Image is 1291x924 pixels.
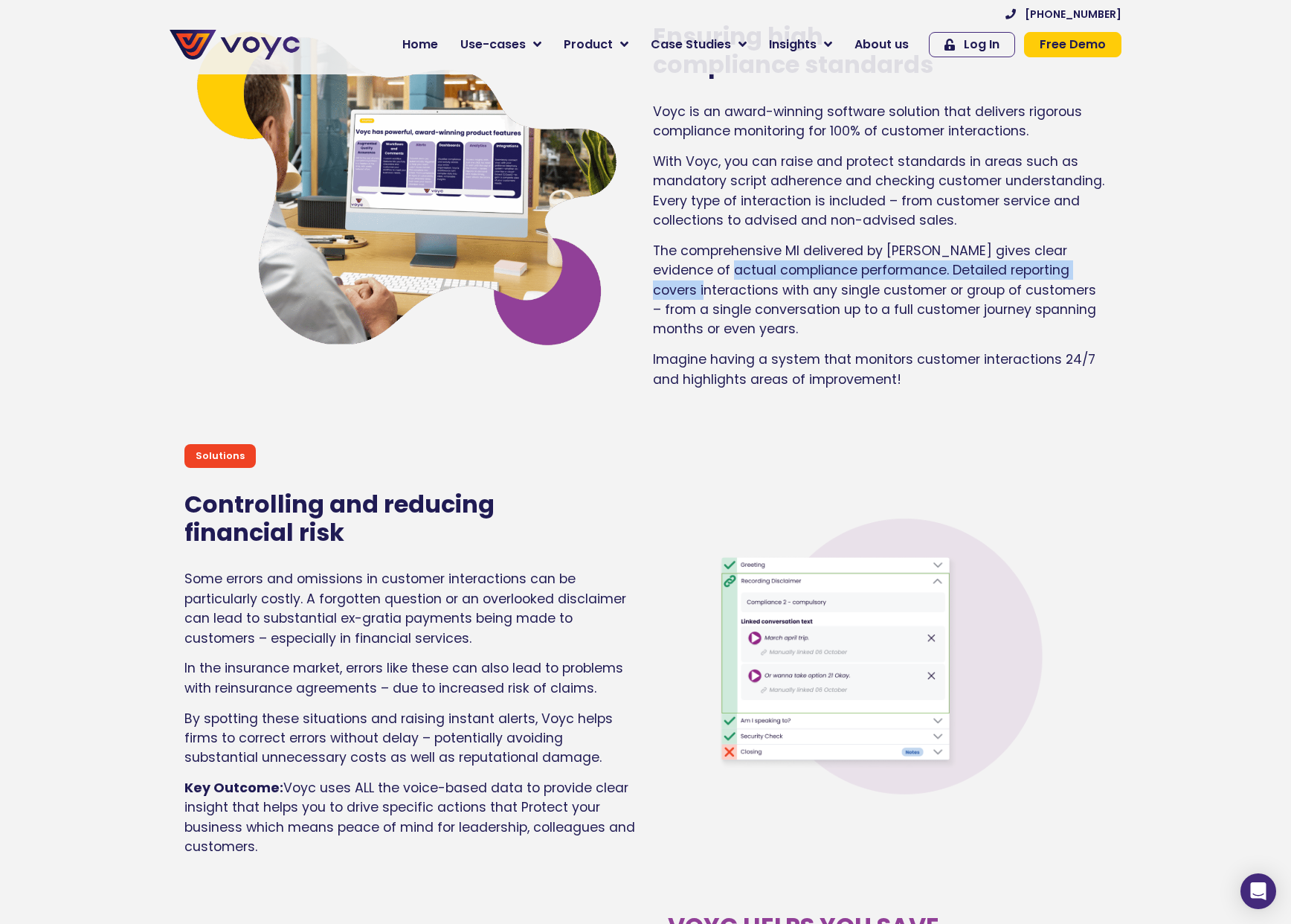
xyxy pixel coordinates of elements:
[402,36,438,54] span: Home
[449,30,553,60] a: Use-cases
[653,102,1107,141] p: Voyc is an award-winning software solution that delivers rigorous compliance monitoring for 100% ...
[306,309,376,324] a: Privacy Policy
[929,32,1015,57] a: Log In
[769,36,817,54] span: Insights
[653,241,1107,339] p: The comprehensive MI delivered by [PERSON_NAME] gives clear evidence of actual compliance perform...
[184,490,593,548] h2: Controlling and reducing financial risk
[701,478,1058,835] img: Voyc tasks
[197,60,234,77] span: Phone
[197,121,248,138] span: Job title
[391,30,449,60] a: Home
[1025,9,1121,19] span: [PHONE_NUMBER]
[1005,9,1121,19] a: [PHONE_NUMBER]
[1240,873,1276,909] div: Open Intercom Messenger
[184,658,638,698] p: In the insurance market, errors like these can also lead to problems with reinsurance agreements ...
[184,709,638,768] p: By spotting these situations and raising instant alerts, Voyc helps firms to correct errors witho...
[651,36,731,54] span: Case Studies
[553,30,640,60] a: Product
[196,449,245,463] p: Solutions
[564,36,613,54] span: Product
[184,778,638,857] p: Voyc uses ALL the voice-based data to provide clear insight that helps you to drive specific acti...
[653,152,1107,231] p: With Voyc, you can raise and protect standards in areas such as mandatory script adherence and ch...
[184,569,638,648] p: Some errors and omissions in customer interactions can be particularly costly. A forgotten questi...
[1024,32,1121,57] a: Free Demo
[170,30,300,60] img: voyc-full-logo
[854,36,909,54] span: About us
[843,30,920,60] a: About us
[640,30,758,60] a: Case Studies
[184,779,283,797] strong: Key Outcome:
[460,36,526,54] span: Use-cases
[758,30,843,60] a: Insights
[964,39,999,51] span: Log In
[1040,39,1106,51] span: Free Demo
[653,350,1107,389] p: Imagine having a system that monitors customer interactions 24/7 and highlights areas of improvem...
[653,22,1107,80] h2: Ensuring high compliance standards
